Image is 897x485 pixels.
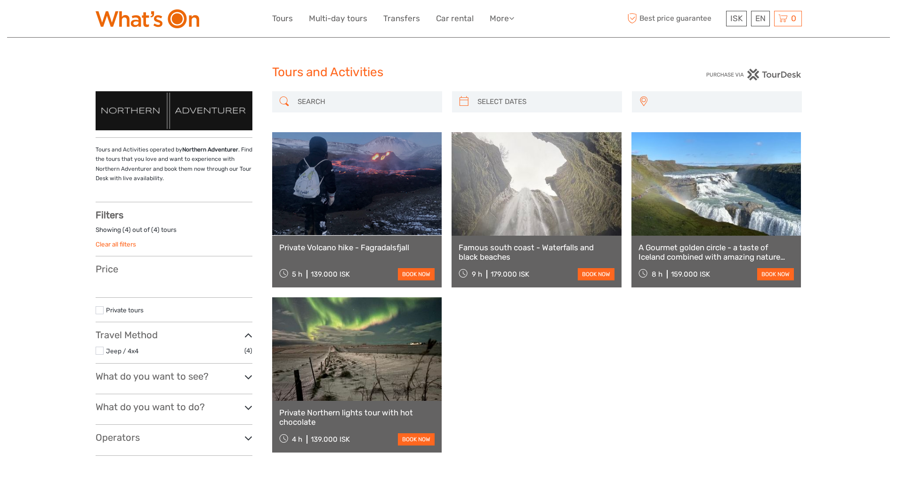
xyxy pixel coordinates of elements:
a: Multi-day tours [309,12,367,25]
input: SEARCH [294,94,437,110]
img: PurchaseViaTourDesk.png [706,69,801,80]
img: What's On [96,9,199,28]
a: Transfers [383,12,420,25]
a: Private Volcano hike - Fagradalsfjall [279,243,435,252]
a: book now [398,268,435,280]
a: Private tours [106,306,144,314]
span: 0 [790,14,798,23]
div: 139.000 ISK [311,435,350,444]
a: A Gourmet golden circle - a taste of Iceland combined with amazing nature attractions! [638,243,794,262]
span: Best price guarantee [625,11,724,26]
img: 39426-1-d4596818-2051-4c2b-9b03-38b079ccf3a3_logo_thumbnail.png [96,91,252,130]
span: ISK [730,14,743,23]
h1: Tours and Activities [272,65,625,80]
span: 5 h [292,270,302,278]
a: book now [757,268,794,280]
a: Clear all filters [96,240,136,248]
a: Famous south coast - Waterfalls and black beaches [459,243,614,262]
a: Private Northern lights tour with hot chocolate [279,408,435,427]
div: 179.000 ISK [491,270,529,278]
strong: Northern Adventurer [182,146,238,153]
div: Showing ( ) out of ( ) tours [96,225,252,240]
strong: Filters [96,209,123,221]
div: EN [751,11,770,26]
a: Jeep / 4x4 [106,347,138,355]
h3: Price [96,263,252,275]
a: More [490,12,514,25]
span: 8 h [652,270,663,278]
div: 139.000 ISK [311,270,350,278]
h3: What do you want to see? [96,371,252,382]
span: 4 h [292,435,302,444]
a: book now [398,433,435,445]
h3: Travel Method [96,329,252,341]
label: 4 [125,225,129,234]
span: 9 h [472,270,482,278]
a: book now [578,268,614,280]
h3: Operators [96,432,252,443]
input: SELECT DATES [474,94,617,110]
a: Car rental [436,12,474,25]
h3: What do you want to do? [96,401,252,413]
a: Tours [272,12,293,25]
div: 159.000 ISK [671,270,710,278]
span: (4) [244,345,252,356]
p: Tours and Activities operated by . Find the tours that you love and want to experience with North... [96,145,252,183]
label: 4 [154,225,157,234]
